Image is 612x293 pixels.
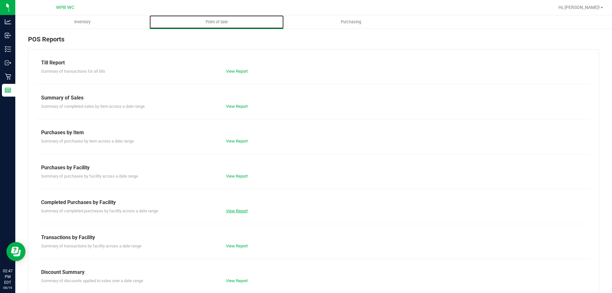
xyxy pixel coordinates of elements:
inline-svg: Inbound [5,32,11,39]
div: Completed Purchases by Facility [41,199,586,206]
a: View Report [226,278,248,283]
span: Summary of transactions by facility across a date range [41,244,142,248]
a: Point of Sale [149,15,284,29]
span: Point of Sale [197,19,237,25]
span: Summary of transactions for all tills [41,69,105,74]
span: Inventory [66,19,99,25]
a: View Report [226,69,248,74]
inline-svg: Inventory [5,46,11,52]
span: Summary of completed sales by item across a date range [41,104,145,109]
div: Transactions by Facility [41,234,586,241]
p: 08/19 [3,285,12,290]
p: 02:47 PM EDT [3,268,12,285]
a: View Report [226,244,248,248]
a: Inventory [15,15,149,29]
span: Summary of purchases by facility across a date range [41,174,138,179]
inline-svg: Reports [5,87,11,93]
div: Till Report [41,59,586,67]
span: Summary of completed purchases by facility across a date range [41,209,158,213]
div: POS Reports [28,34,599,49]
inline-svg: Outbound [5,60,11,66]
inline-svg: Retail [5,73,11,80]
a: View Report [226,139,248,143]
span: WPB WC [56,5,74,10]
iframe: Resource center [6,242,25,261]
inline-svg: Analytics [5,18,11,25]
span: Summary of discounts applied to sales over a date range [41,278,143,283]
a: Purchasing [284,15,418,29]
span: Summary of purchases by item across a date range [41,139,134,143]
div: Purchases by Facility [41,164,586,172]
div: Discount Summary [41,268,586,276]
div: Purchases by Item [41,129,586,136]
a: View Report [226,174,248,179]
span: Hi, [PERSON_NAME]! [558,5,600,10]
a: View Report [226,104,248,109]
span: Purchasing [332,19,370,25]
div: Summary of Sales [41,94,586,102]
a: View Report [226,209,248,213]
